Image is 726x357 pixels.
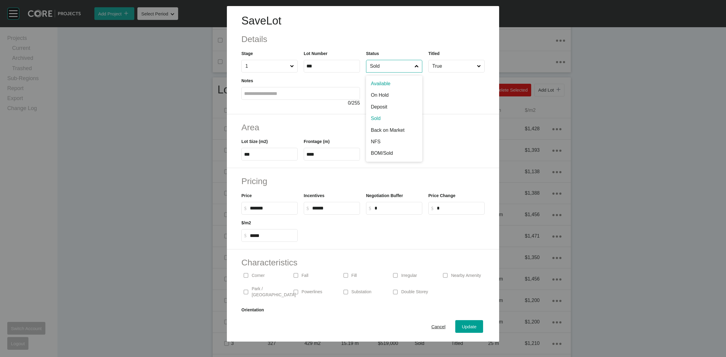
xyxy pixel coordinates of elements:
label: Lot Number [304,51,328,56]
span: Close menu... [289,60,295,72]
input: $ [312,206,357,211]
h2: Area [241,122,485,133]
label: $/m2 [241,220,251,225]
tspan: $ [431,206,433,211]
div: / 255 [241,100,360,106]
div: Back on Market [366,125,422,136]
input: $ [374,206,420,211]
p: Corner [252,273,265,279]
h1: Save Lot [241,13,485,28]
h2: Characteristics [241,257,485,268]
label: Lot Size (m2) [241,139,268,144]
div: Deposit [366,101,422,113]
label: Frontage (m) [304,139,330,144]
p: Fall [302,273,309,279]
p: Nearby Amenity [451,273,481,279]
tspan: $ [306,206,309,211]
button: Update [455,320,483,333]
span: Close menu... [476,60,482,72]
label: Status [366,51,379,56]
tspan: $ [369,206,371,211]
input: True [431,60,476,72]
p: Irregular [401,273,417,279]
div: NFS [366,136,422,148]
input: $ [250,233,295,238]
label: Negotiation Buffer [366,193,403,198]
h2: Details [241,33,485,45]
tspan: $ [244,206,247,211]
label: Price [241,193,252,198]
p: Park / [GEOGRAPHIC_DATA] [252,286,296,298]
label: Price Change [428,193,455,198]
span: Cancel [431,324,446,329]
tspan: $ [244,233,247,238]
button: Cancel [425,320,452,333]
div: On Hold [366,89,422,101]
p: Double Storey [401,289,428,295]
input: Sold [369,60,414,72]
div: Sold [366,113,422,124]
p: Fill [352,273,357,279]
span: 0 [348,100,351,105]
label: Stage [241,51,253,56]
span: Update [462,324,476,329]
p: Powerlines [302,289,322,295]
input: 1 [244,60,289,72]
label: Incentives [304,193,324,198]
h2: Pricing [241,175,485,187]
input: $ [250,206,295,211]
div: Available [366,76,422,89]
p: Substation [352,289,371,295]
span: Show menu... [414,60,420,72]
label: Orientation [241,307,264,312]
input: $ [437,206,482,211]
div: BOM/Sold [366,148,422,161]
label: Titled [428,51,440,56]
label: Notes [241,78,253,83]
